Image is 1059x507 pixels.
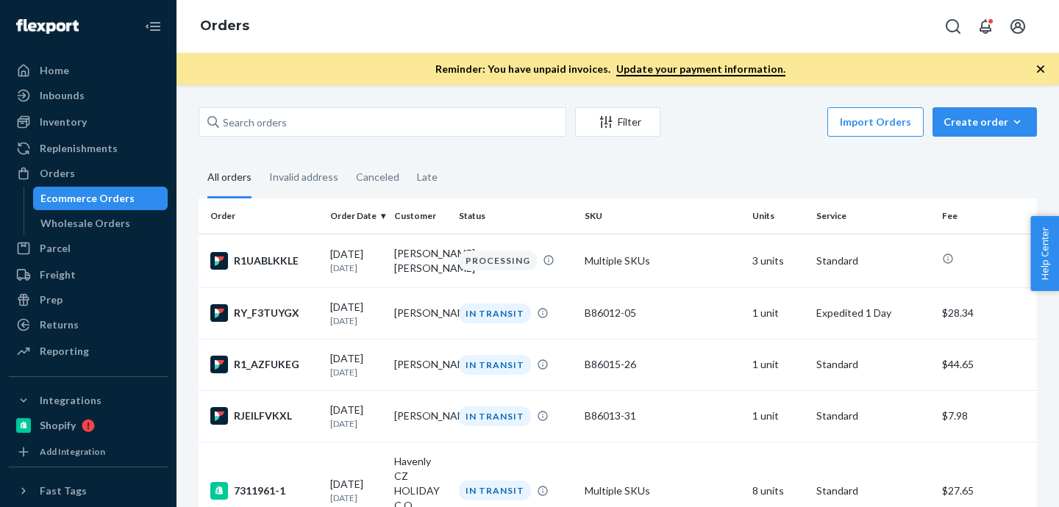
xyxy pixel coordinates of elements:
a: Inbounds [9,84,168,107]
button: Import Orders [827,107,924,137]
div: [DATE] [330,403,382,430]
div: Inventory [40,115,87,129]
button: Integrations [9,389,168,412]
div: [DATE] [330,477,382,504]
div: Ecommerce Orders [40,191,135,206]
td: 1 unit [746,339,810,390]
ol: breadcrumbs [188,5,261,48]
th: SKU [579,198,746,234]
td: $44.65 [936,339,1037,390]
button: Fast Tags [9,479,168,503]
button: Open notifications [971,12,1000,41]
p: Reminder: You have unpaid invoices. [435,62,785,76]
div: B86012-05 [585,306,741,320]
div: Shopify [40,418,76,433]
p: Standard [816,409,930,423]
td: Multiple SKUs [579,234,746,287]
p: Standard [816,253,930,268]
td: [PERSON_NAME] [388,390,452,442]
button: Open account menu [1003,12,1033,41]
th: Order [199,198,324,234]
div: Parcel [40,241,71,256]
div: Customer [394,209,446,222]
p: [DATE] [330,492,382,504]
div: Create order [944,115,1026,129]
div: Integrations [40,393,101,408]
button: Filter [575,107,660,137]
a: Wholesale Orders [33,212,168,235]
a: Inventory [9,110,168,134]
a: Returns [9,313,168,337]
div: Replenishments [40,141,118,156]
div: 7311961-1 [210,482,318,500]
p: [DATE] [330,417,382,430]
button: Close Navigation [138,12,168,41]
div: Orders [40,166,75,181]
input: Search orders [199,107,566,137]
a: Reporting [9,339,168,363]
th: Status [453,198,579,234]
td: [PERSON_NAME] [PERSON_NAME] [388,234,452,287]
div: Home [40,63,69,78]
button: Open Search Box [938,12,968,41]
div: [DATE] [330,247,382,274]
div: [DATE] [330,300,382,327]
th: Fee [936,198,1037,234]
p: [DATE] [330,262,382,274]
p: [DATE] [330,366,382,378]
div: RJEILFVKXL [210,407,318,425]
div: Inbounds [40,88,85,103]
th: Service [810,198,936,234]
a: Parcel [9,237,168,260]
td: $7.98 [936,390,1037,442]
div: Fast Tags [40,483,87,498]
a: Shopify [9,414,168,437]
div: B86015-26 [585,357,741,372]
div: IN TRANSIT [459,481,531,500]
a: Freight [9,263,168,287]
img: Flexport logo [16,19,79,34]
div: Prep [40,292,63,307]
a: Add Integration [9,443,168,461]
td: [PERSON_NAME] [388,287,452,339]
div: Late [417,158,438,196]
div: R1UABLKKLE [210,252,318,270]
th: Order Date [324,198,388,234]
a: Prep [9,288,168,312]
div: Wholesale Orders [40,216,130,231]
div: IN TRANSIT [459,303,531,323]
div: All orders [207,158,252,198]
div: Filter [576,115,660,129]
div: Add Integration [40,445,105,458]
button: Help Center [1030,216,1059,291]
a: Replenishments [9,137,168,160]
td: $28.34 [936,287,1037,339]
div: Returns [40,317,79,332]
a: Ecommerce Orders [33,187,168,210]
p: [DATE] [330,314,382,327]
a: Update your payment information. [616,62,785,76]
th: Units [746,198,810,234]
div: Invalid address [269,158,338,196]
div: R1_AZFUKEG [210,356,318,373]
td: [PERSON_NAME] [388,339,452,390]
td: 1 unit [746,390,810,442]
a: Home [9,59,168,82]
div: RY_F3TUYGX [210,304,318,322]
div: Freight [40,267,76,282]
td: 3 units [746,234,810,287]
td: 1 unit [746,287,810,339]
button: Create order [933,107,1037,137]
a: Orders [9,162,168,185]
div: Reporting [40,344,89,359]
div: PROCESSING [459,251,537,270]
p: Standard [816,483,930,498]
div: IN TRANSIT [459,406,531,426]
a: Orders [200,18,249,34]
div: IN TRANSIT [459,355,531,375]
div: B86013-31 [585,409,741,423]
div: Canceled [356,158,399,196]
p: Expedited 1 Day [816,306,930,320]
div: [DATE] [330,351,382,378]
